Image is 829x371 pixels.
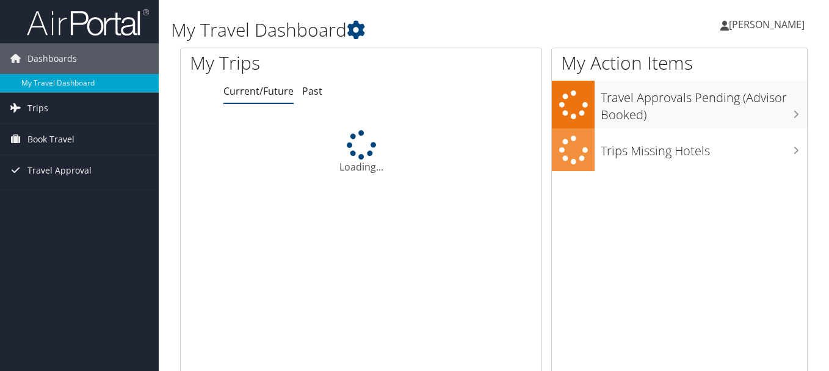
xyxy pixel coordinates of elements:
[181,130,541,174] div: Loading...
[601,83,807,123] h3: Travel Approvals Pending (Advisor Booked)
[190,50,382,76] h1: My Trips
[729,18,805,31] span: [PERSON_NAME]
[223,84,294,98] a: Current/Future
[552,50,807,76] h1: My Action Items
[552,128,807,172] a: Trips Missing Hotels
[27,93,48,123] span: Trips
[171,17,601,43] h1: My Travel Dashboard
[302,84,322,98] a: Past
[720,6,817,43] a: [PERSON_NAME]
[27,155,92,186] span: Travel Approval
[27,124,74,155] span: Book Travel
[27,43,77,74] span: Dashboards
[27,8,149,37] img: airportal-logo.png
[601,136,807,160] h3: Trips Missing Hotels
[552,81,807,128] a: Travel Approvals Pending (Advisor Booked)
